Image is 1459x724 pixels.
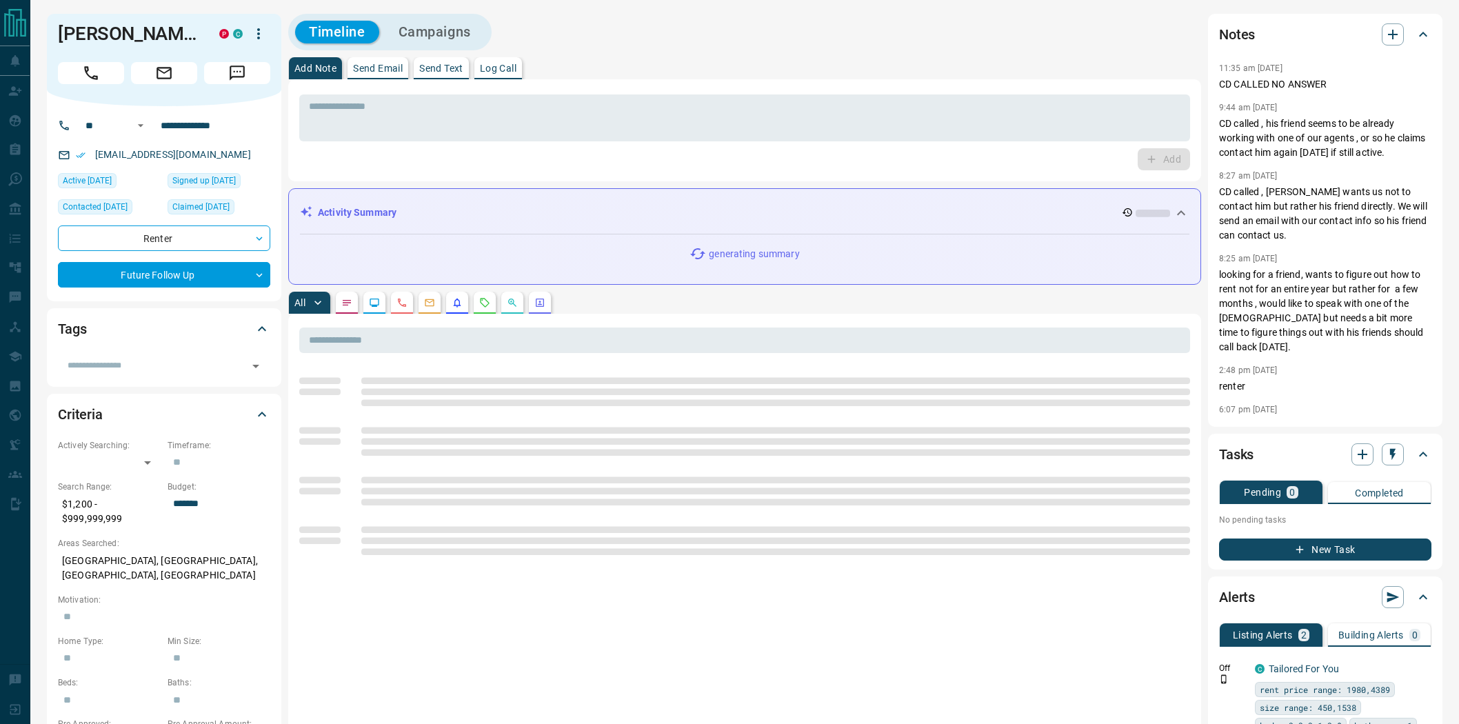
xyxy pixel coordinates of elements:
[233,29,243,39] div: condos.ca
[369,297,380,308] svg: Lead Browsing Activity
[58,594,270,606] p: Motivation:
[168,173,270,192] div: Mon Oct 02 2017
[1219,405,1278,414] p: 6:07 pm [DATE]
[58,481,161,493] p: Search Range:
[424,297,435,308] svg: Emails
[1289,487,1295,497] p: 0
[1219,185,1431,243] p: CD called , [PERSON_NAME] wants us not to contact him but rather his friend directly. We will sen...
[1219,254,1278,263] p: 8:25 am [DATE]
[709,247,799,261] p: generating summary
[1219,662,1247,674] p: Off
[204,62,270,84] span: Message
[58,550,270,587] p: [GEOGRAPHIC_DATA], [GEOGRAPHIC_DATA], [GEOGRAPHIC_DATA], [GEOGRAPHIC_DATA]
[1338,630,1404,640] p: Building Alerts
[132,117,149,134] button: Open
[168,635,270,647] p: Min Size:
[1244,487,1281,497] p: Pending
[294,63,336,73] p: Add Note
[1219,438,1431,471] div: Tasks
[131,62,197,84] span: Email
[1219,510,1431,530] p: No pending tasks
[480,63,516,73] p: Log Call
[300,200,1189,225] div: Activity Summary
[1219,117,1431,160] p: CD called , his friend seems to be already working with one of our agents , or so he claims conta...
[172,200,230,214] span: Claimed [DATE]
[452,297,463,308] svg: Listing Alerts
[58,537,270,550] p: Areas Searched:
[1355,488,1404,498] p: Completed
[58,318,86,340] h2: Tags
[1219,674,1229,684] svg: Push Notification Only
[58,312,270,345] div: Tags
[58,199,161,219] div: Wed Jun 04 2025
[341,297,352,308] svg: Notes
[1219,171,1278,181] p: 8:27 am [DATE]
[58,262,270,288] div: Future Follow Up
[76,150,85,160] svg: Email Verified
[58,62,124,84] span: Call
[1260,701,1356,714] span: size range: 450,1538
[1219,23,1255,46] h2: Notes
[507,297,518,308] svg: Opportunities
[1219,539,1431,561] button: New Task
[168,676,270,689] p: Baths:
[1233,630,1293,640] p: Listing Alerts
[385,21,485,43] button: Campaigns
[63,200,128,214] span: Contacted [DATE]
[1412,630,1418,640] p: 0
[1219,63,1282,73] p: 11:35 am [DATE]
[1219,77,1431,92] p: CD CALLED NO ANSWER
[1269,663,1339,674] a: Tailored For You
[95,149,251,160] a: [EMAIL_ADDRESS][DOMAIN_NAME]
[58,398,270,431] div: Criteria
[1219,379,1431,394] p: renter
[1219,268,1431,354] p: looking for a friend, wants to figure out how to rent not for an entire year but rather for a few...
[246,356,265,376] button: Open
[58,173,161,192] div: Sun Jul 27 2025
[294,298,305,308] p: All
[168,481,270,493] p: Budget:
[1219,586,1255,608] h2: Alerts
[318,205,396,220] p: Activity Summary
[58,403,103,425] h2: Criteria
[168,439,270,452] p: Timeframe:
[58,676,161,689] p: Beds:
[58,225,270,251] div: Renter
[58,635,161,647] p: Home Type:
[534,297,545,308] svg: Agent Actions
[63,174,112,188] span: Active [DATE]
[1219,18,1431,51] div: Notes
[58,23,199,45] h1: [PERSON_NAME]
[353,63,403,73] p: Send Email
[1219,103,1278,112] p: 9:44 am [DATE]
[58,439,161,452] p: Actively Searching:
[295,21,379,43] button: Timeline
[396,297,407,308] svg: Calls
[172,174,236,188] span: Signed up [DATE]
[1219,581,1431,614] div: Alerts
[168,199,270,219] div: Tue Nov 09 2021
[419,63,463,73] p: Send Text
[1219,365,1278,375] p: 2:48 pm [DATE]
[1219,443,1254,465] h2: Tasks
[479,297,490,308] svg: Requests
[1255,664,1265,674] div: condos.ca
[58,493,161,530] p: $1,200 - $999,999,999
[1301,630,1307,640] p: 2
[1260,683,1390,696] span: rent price range: 1980,4389
[219,29,229,39] div: property.ca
